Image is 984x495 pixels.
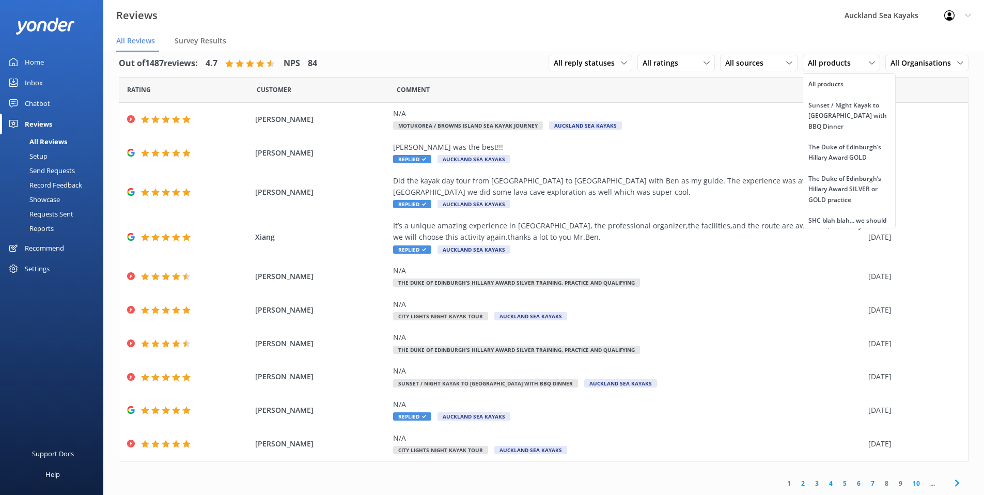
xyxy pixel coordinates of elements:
[891,57,957,69] span: All Organisations
[393,446,488,454] span: City Lights Night Kayak Tour
[255,371,388,382] span: [PERSON_NAME]
[868,147,955,159] div: [DATE]
[255,338,388,349] span: [PERSON_NAME]
[255,231,388,243] span: Xiang
[255,147,388,159] span: [PERSON_NAME]
[393,399,863,410] div: N/A
[32,443,74,464] div: Support Docs
[393,412,431,421] span: Replied
[25,52,44,72] div: Home
[494,312,567,320] span: Auckland Sea Kayaks
[393,220,863,243] div: It’s a unique amazing experience in [GEOGRAPHIC_DATA], the professional organizer,the facilities,...
[6,149,103,163] a: Setup
[393,299,863,310] div: N/A
[6,192,103,207] a: Showcase
[438,200,510,208] span: Auckland Sea Kayaks
[255,114,388,125] span: [PERSON_NAME]
[438,412,510,421] span: Auckland Sea Kayaks
[808,57,857,69] span: All products
[554,57,621,69] span: All reply statuses
[15,18,75,35] img: yonder-white-logo.png
[868,438,955,450] div: [DATE]
[25,238,64,258] div: Recommend
[393,312,488,320] span: City Lights Night Kayak Tour
[393,175,863,198] div: Did the kayak day tour from [GEOGRAPHIC_DATA] to [GEOGRAPHIC_DATA] with Ben as my guide. The expe...
[393,121,543,130] span: Motukorea / Browns Island Sea Kayak Journey
[25,93,50,114] div: Chatbot
[393,346,640,354] span: The Duke of Edinburgh’s Hillary Award SILVER training, practice and qualifying
[255,271,388,282] span: [PERSON_NAME]
[393,365,863,377] div: N/A
[393,279,640,287] span: The Duke of Edinburgh’s Hillary Award SILVER training, practice and qualifying
[782,478,796,488] a: 1
[868,231,955,243] div: [DATE]
[494,446,567,454] span: Auckland Sea Kayaks
[255,438,388,450] span: [PERSON_NAME]
[6,134,103,149] a: All Reviews
[925,478,940,488] span: ...
[6,221,54,236] div: Reports
[6,163,103,178] a: Send Requests
[438,245,510,254] span: Auckland Sea Kayaks
[6,178,82,192] div: Record Feedback
[393,108,863,119] div: N/A
[257,85,291,95] span: Date
[255,187,388,198] span: [PERSON_NAME]
[25,258,50,279] div: Settings
[808,215,890,237] div: SHC blah blah... we should catch-up sometime
[25,72,43,93] div: Inbox
[868,338,955,349] div: [DATE]
[6,149,48,163] div: Setup
[119,57,198,70] h4: Out of 1487 reviews:
[255,304,388,316] span: [PERSON_NAME]
[808,100,890,132] div: Sunset / Night Kayak to [GEOGRAPHIC_DATA] with BBQ Dinner
[549,121,622,130] span: Auckland Sea Kayaks
[6,134,67,149] div: All Reviews
[393,432,863,444] div: N/A
[438,155,510,163] span: Auckland Sea Kayaks
[6,178,103,192] a: Record Feedback
[868,371,955,382] div: [DATE]
[393,379,578,388] span: Sunset / Night Kayak to [GEOGRAPHIC_DATA] with BBQ Dinner
[6,207,73,221] div: Requests Sent
[894,478,908,488] a: 9
[810,478,824,488] a: 3
[868,271,955,282] div: [DATE]
[116,36,155,46] span: All Reviews
[6,221,103,236] a: Reports
[6,163,75,178] div: Send Requests
[880,478,894,488] a: 8
[808,174,890,205] div: The Duke of Edinburgh’s Hillary Award SILVER or GOLD practice
[796,478,810,488] a: 2
[393,332,863,343] div: N/A
[393,142,863,153] div: [PERSON_NAME] was the best!!!
[206,57,217,70] h4: 4.7
[824,478,838,488] a: 4
[808,142,890,163] div: The Duke of Edinburgh’s Hillary Award GOLD
[284,57,300,70] h4: NPS
[808,79,844,89] div: All products
[725,57,770,69] span: All sources
[584,379,657,388] span: Auckland Sea Kayaks
[868,405,955,416] div: [DATE]
[6,207,103,221] a: Requests Sent
[175,36,226,46] span: Survey Results
[852,478,866,488] a: 6
[255,405,388,416] span: [PERSON_NAME]
[127,85,151,95] span: Date
[643,57,684,69] span: All ratings
[866,478,880,488] a: 7
[308,57,317,70] h4: 84
[393,245,431,254] span: Replied
[6,192,60,207] div: Showcase
[393,200,431,208] span: Replied
[838,478,852,488] a: 5
[908,478,925,488] a: 10
[868,114,955,125] div: [DATE]
[25,114,52,134] div: Reviews
[868,304,955,316] div: [DATE]
[397,85,430,95] span: Question
[393,155,431,163] span: Replied
[393,265,863,276] div: N/A
[45,464,60,485] div: Help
